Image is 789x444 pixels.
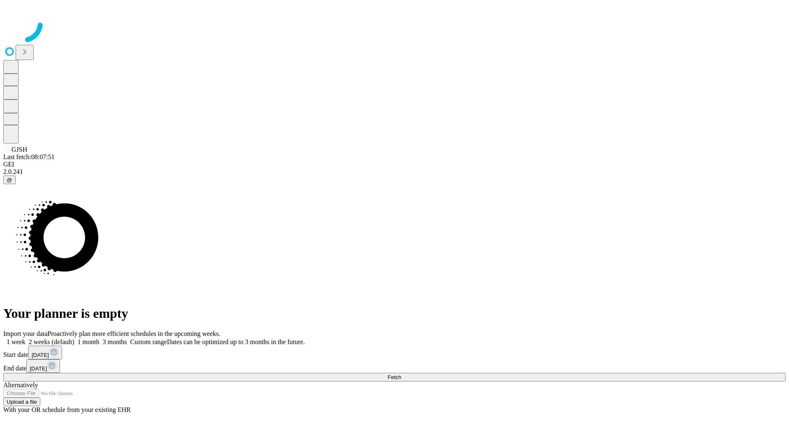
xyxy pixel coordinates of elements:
[32,352,49,358] span: [DATE]
[29,338,74,345] span: 2 weeks (default)
[48,330,220,337] span: Proactively plan more efficient schedules in the upcoming weeks.
[3,168,786,176] div: 2.0.241
[3,373,786,382] button: Fetch
[3,306,786,321] h1: Your planner is empty
[12,146,27,153] span: GJSH
[7,338,25,345] span: 1 week
[3,176,16,184] button: @
[3,346,786,359] div: Start date
[3,153,55,160] span: Last fetch: 08:07:51
[167,338,305,345] span: Dates can be optimized up to 3 months in the future.
[3,398,40,406] button: Upload a file
[3,161,786,168] div: GEI
[103,338,127,345] span: 3 months
[3,382,38,388] span: Alternatively
[26,359,60,373] button: [DATE]
[30,365,47,372] span: [DATE]
[7,177,12,183] span: @
[78,338,99,345] span: 1 month
[28,346,62,359] button: [DATE]
[3,406,131,413] span: With your OR schedule from your existing EHR
[130,338,167,345] span: Custom range
[388,374,401,380] span: Fetch
[3,359,786,373] div: End date
[3,330,48,337] span: Import your data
